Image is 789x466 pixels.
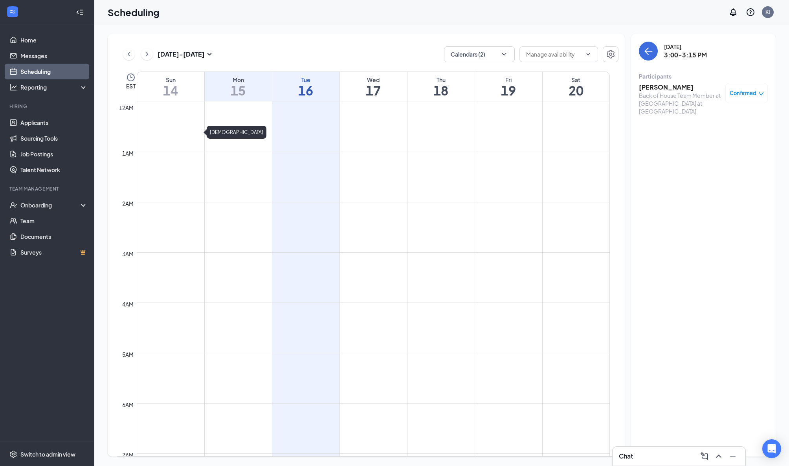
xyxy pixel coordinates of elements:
[500,50,508,58] svg: ChevronDown
[272,72,339,101] a: September 16, 2025
[20,213,88,229] a: Team
[20,146,88,162] a: Job Postings
[765,9,771,15] div: KJ
[20,229,88,244] a: Documents
[20,115,88,130] a: Applicants
[121,451,135,459] div: 7am
[475,76,542,84] div: Fri
[758,91,764,97] span: down
[121,300,135,308] div: 4am
[543,84,610,97] h1: 20
[639,83,721,92] h3: [PERSON_NAME]
[20,244,88,260] a: SurveysCrown
[9,103,86,110] div: Hiring
[76,8,84,16] svg: Collapse
[20,201,81,209] div: Onboarding
[728,7,738,17] svg: Notifications
[9,83,17,91] svg: Analysis
[143,50,151,59] svg: ChevronRight
[126,73,136,82] svg: Clock
[20,450,75,458] div: Switch to admin view
[714,451,723,461] svg: ChevronUp
[407,84,475,97] h1: 18
[137,72,204,101] a: September 14, 2025
[644,46,653,56] svg: ArrowLeft
[728,451,738,461] svg: Minimize
[272,76,339,84] div: Tue
[272,84,339,97] h1: 16
[746,7,755,17] svg: QuestionInfo
[698,450,711,462] button: ComposeMessage
[121,350,135,359] div: 5am
[121,149,135,158] div: 1am
[137,76,204,84] div: Sun
[20,48,88,64] a: Messages
[117,103,135,112] div: 12am
[126,82,136,90] span: EST
[712,450,725,462] button: ChevronUp
[340,76,407,84] div: Wed
[730,89,756,97] span: Confirmed
[664,51,707,59] h3: 3:00-3:15 PM
[9,8,17,16] svg: WorkstreamLogo
[207,126,266,139] div: [DEMOGRAPHIC_DATA]
[543,72,610,101] a: September 20, 2025
[727,450,739,462] button: Minimize
[108,6,160,19] h1: Scheduling
[762,439,781,458] div: Open Intercom Messenger
[20,83,88,91] div: Reporting
[603,46,618,62] button: Settings
[121,199,135,208] div: 2am
[340,84,407,97] h1: 17
[444,46,515,62] button: Calendars (2)ChevronDown
[526,50,582,59] input: Manage availability
[340,72,407,101] a: September 17, 2025
[639,42,658,61] button: back-button
[407,72,475,101] a: September 18, 2025
[9,450,17,458] svg: Settings
[20,64,88,79] a: Scheduling
[125,50,133,59] svg: ChevronLeft
[123,48,135,60] button: ChevronLeft
[141,48,153,60] button: ChevronRight
[619,452,633,460] h3: Chat
[205,84,272,97] h1: 15
[205,72,272,101] a: September 15, 2025
[20,130,88,146] a: Sourcing Tools
[137,84,204,97] h1: 14
[585,51,591,57] svg: ChevronDown
[700,451,709,461] svg: ComposeMessage
[664,43,707,51] div: [DATE]
[20,162,88,178] a: Talent Network
[9,201,17,209] svg: UserCheck
[158,50,205,59] h3: [DATE] - [DATE]
[205,76,272,84] div: Mon
[543,76,610,84] div: Sat
[121,250,135,258] div: 3am
[20,32,88,48] a: Home
[475,84,542,97] h1: 19
[639,72,768,80] div: Participants
[639,92,721,115] div: Back of House Team Member at [GEOGRAPHIC_DATA] at [GEOGRAPHIC_DATA]
[9,185,86,192] div: Team Management
[606,50,615,59] svg: Settings
[475,72,542,101] a: September 19, 2025
[121,400,135,409] div: 6am
[407,76,475,84] div: Thu
[205,50,214,59] svg: SmallChevronDown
